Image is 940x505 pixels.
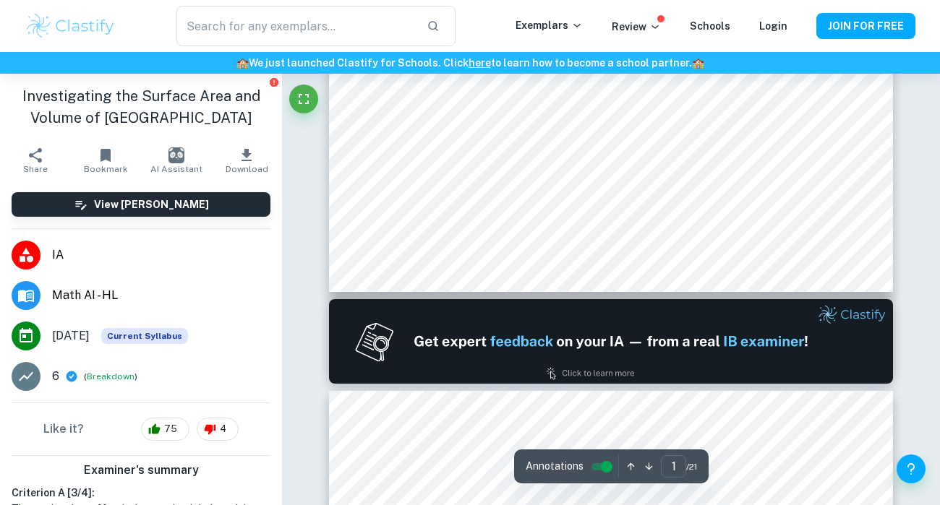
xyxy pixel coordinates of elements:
[226,164,268,174] span: Download
[759,20,787,32] a: Login
[52,327,90,345] span: [DATE]
[52,246,270,264] span: IA
[25,12,116,40] img: Clastify logo
[141,140,212,181] button: AI Assistant
[52,368,59,385] p: 6
[526,459,584,474] span: Annotations
[84,370,137,384] span: ( )
[156,422,185,436] span: 75
[101,328,188,344] span: Current Syllabus
[168,147,184,163] img: AI Assistant
[469,57,491,69] a: here
[94,197,209,212] h6: View [PERSON_NAME]
[12,192,270,217] button: View [PERSON_NAME]
[52,287,270,304] span: Math AI - HL
[212,422,234,436] span: 4
[692,57,704,69] span: 🏫
[816,13,915,39] button: JOIN FOR FREE
[43,420,84,438] h6: Like it?
[686,460,697,473] span: / 21
[12,485,270,501] h6: Criterion A [ 3 / 4 ]:
[3,55,937,71] h6: We just launched Clastify for Schools. Click to learn how to become a school partner.
[101,328,188,344] div: This exemplar is based on the current syllabus. Feel free to refer to it for inspiration/ideas wh...
[84,164,128,174] span: Bookmark
[23,164,48,174] span: Share
[176,6,415,46] input: Search for any exemplars...
[6,462,276,479] h6: Examiner's summary
[690,20,730,32] a: Schools
[197,418,239,441] div: 4
[71,140,142,181] button: Bookmark
[329,299,893,384] img: Ad
[289,85,318,113] button: Fullscreen
[612,19,661,35] p: Review
[87,370,134,383] button: Breakdown
[516,17,583,33] p: Exemplars
[268,77,279,87] button: Report issue
[897,454,926,483] button: Help and Feedback
[212,140,283,181] button: Download
[236,57,249,69] span: 🏫
[141,418,189,441] div: 75
[12,85,270,129] h1: Investigating the Surface Area and Volume of [GEOGRAPHIC_DATA]
[150,164,202,174] span: AI Assistant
